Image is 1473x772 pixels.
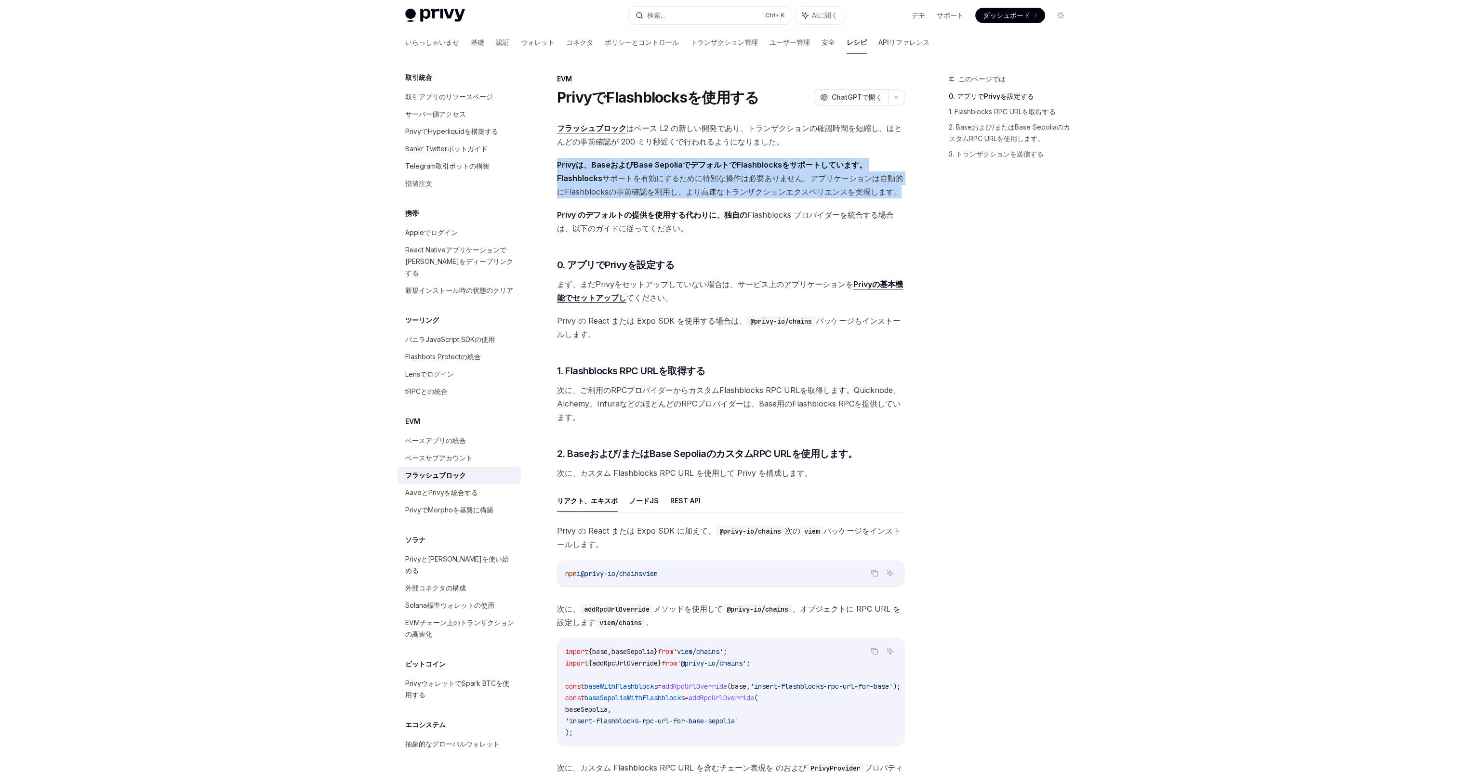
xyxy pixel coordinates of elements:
a: ポリシーとコントロール [605,31,679,54]
font: サポートを有効にするために特別な操作は必要ありません。アプリケーションは自動的にFlashblocksの事前確認を利用し、より高速なトランザクションエクスペリエンスを実現します。 [557,173,903,196]
font: Telegram取引ボットの構築 [405,162,490,170]
font: Privyは、BaseおよびBase SepoliaでデフォルトでFlashblocksをサポートしています。Flashblocks [557,160,867,183]
font: はベース L2 の新しい開発であり、トランザクションの確認時間を短縮し、ほとんどの事前確認が 200 ミリ秒近くで行われるようになりました。 [557,123,902,146]
font: 。 [646,617,653,627]
font: AaveとPrivyを統合する [405,488,478,497]
a: 新規インストール時の状態のクリア [398,282,521,299]
button: ダークモードを切り替える [1053,8,1068,23]
span: ( [754,693,758,702]
span: , [608,705,611,714]
span: base [592,647,608,656]
a: トランザクション管理 [690,31,758,54]
font: てください。 [626,293,673,302]
font: リアクト、エキスポ [557,497,618,505]
span: } [658,659,662,667]
span: addRpcUrlOverride [662,682,727,691]
font: PrivyでMorphoを基盤に構築 [405,506,493,514]
code: viem [800,526,823,536]
font: ポリシーとコントロール [605,38,679,46]
span: baseWithFlashblocks [584,682,658,691]
a: 安全 [822,31,835,54]
font: REST API [670,497,701,505]
font: フラッシュブロック [405,471,466,479]
code: @privy-io/chains [746,316,816,327]
a: 2. Baseおよび/またはBase SepoliaのカスタムRPC URLを使用します。 [949,119,1076,146]
a: 取引アプリのリソースページ [398,88,521,105]
a: バニラJavaScript SDKの使用 [398,331,521,348]
font: tRPCとの統合 [405,387,448,395]
a: いらっしゃいませ [405,31,459,54]
font: ツーリング [405,316,439,324]
font: 1. Flashblocks RPC URLを取得する [557,365,705,377]
a: ベースアプリの統合 [398,432,521,449]
button: AIに聞く [884,567,896,579]
span: @privy-io/chains [581,569,642,578]
a: ベースサブアカウント [398,449,521,467]
font: Privyと[PERSON_NAME]を使い始める [405,555,509,575]
font: 取引統合 [405,73,432,81]
a: 0. アプリでPrivyを設定する [949,89,1076,104]
font: 新規インストール時の状態のクリア [405,286,513,294]
font: ChatGPTで開く [832,93,882,101]
font: レシピ [847,38,867,46]
font: いらっしゃいませ [405,38,459,46]
a: Flashbots Protectの統合 [398,348,521,366]
font: React Nativeアプリケーションで[PERSON_NAME]をディープリンクする [405,246,513,277]
font: EVM [557,75,572,83]
font: 安全 [822,38,835,46]
font: メソッドを使用して [653,604,723,614]
code: @privy-io/chains [716,526,785,536]
font: 1. Flashblocks RPC URLを取得する [949,107,1056,116]
span: ; [746,659,750,667]
span: '@privy-io/chains' [677,659,746,667]
font: 指値注文 [405,179,432,187]
span: base [731,682,746,691]
a: 1. Flashblocks RPC URLを取得する [949,104,1076,119]
span: addRpcUrlOverride [592,659,658,667]
a: サーバー側アクセス [398,105,521,123]
span: import [565,659,588,667]
font: ベースサブアカウント [405,454,473,462]
a: Appleでログイン [398,224,521,241]
code: @privy-io/chains [723,604,792,615]
span: npm [565,569,577,578]
span: baseSepolia [565,705,608,714]
font: Ctrl [765,12,775,19]
a: 基礎 [471,31,484,54]
font: Privy の React または Expo SDK を使用する場合は、 [557,316,746,326]
span: baseSepolia [611,647,654,656]
a: Telegram取引ボットの構築 [398,157,521,175]
font: サーバー側アクセス [405,110,466,118]
font: Bankr Twitterボットガイド [405,144,488,153]
code: viem/chains [596,617,646,628]
span: 'insert-flashblocks-rpc-url-for-base' [750,682,893,691]
font: + K [775,12,785,19]
font: Solana標準ウォレットの使用 [405,601,494,609]
font: Privy の React または Expo SDK に加えて、 [557,526,716,536]
font: 携帯 [405,209,419,217]
span: baseSepoliaWithFlashblocks [584,693,685,702]
a: ダッシュボード [975,8,1045,23]
font: ソラナ [405,536,425,544]
font: APIリファレンス [878,38,929,46]
img: ライトロゴ [405,9,465,22]
a: フラッシュブロック [557,123,626,133]
font: 0. アプリでPrivyを設定する [949,92,1034,100]
font: EVM [405,417,420,425]
font: ダッシュボード [983,11,1030,19]
font: 、以下のガイドに従ってください。 [565,223,688,233]
span: const [565,682,584,691]
span: import [565,647,588,656]
font: Lensでログイン [405,370,454,378]
font: 外部コネクタの構成 [405,584,466,592]
button: 検索...Ctrl+ K [629,7,791,24]
a: React Nativeアプリケーションで[PERSON_NAME]をディープリンクする [398,241,521,282]
span: } [654,647,658,656]
button: ChatGPTで開く [814,89,888,105]
font: エコシステム [405,720,446,729]
a: サポート [937,11,964,20]
font: Appleでログイン [405,228,458,236]
a: APIリファレンス [878,31,929,54]
font: 0. アプリでPrivyを設定する [557,259,675,271]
